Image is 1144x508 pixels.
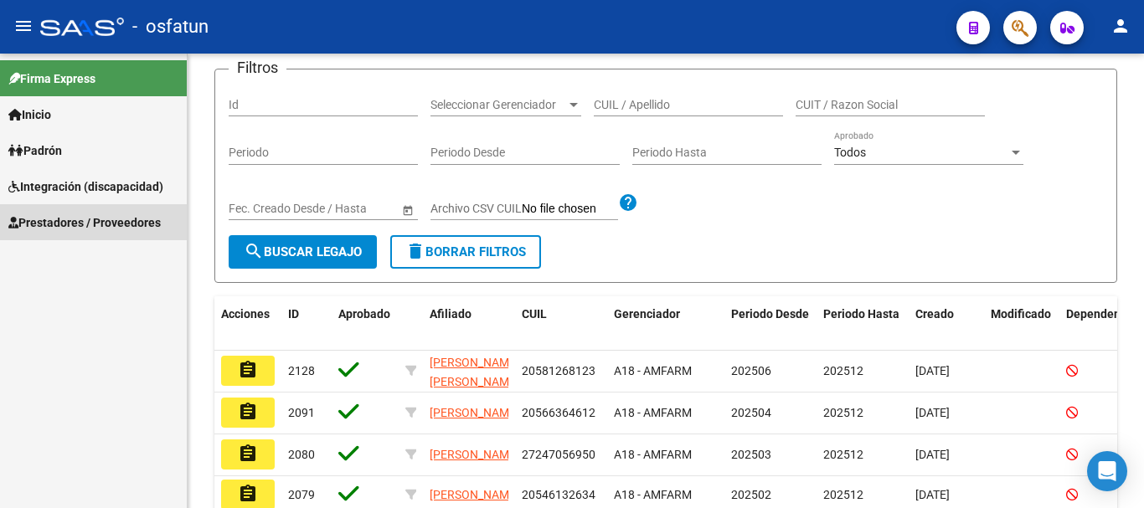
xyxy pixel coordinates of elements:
[238,444,258,464] mat-icon: assignment
[430,98,566,112] span: Seleccionar Gerenciador
[288,448,315,461] span: 2080
[1087,451,1127,491] div: Open Intercom Messenger
[13,16,33,36] mat-icon: menu
[405,241,425,261] mat-icon: delete
[614,488,692,501] span: A18 - AMFARM
[731,364,771,377] span: 202506
[221,307,270,321] span: Acciones
[8,141,62,160] span: Padrón
[984,296,1059,351] datatable-header-cell: Modificado
[288,307,299,321] span: ID
[731,406,771,419] span: 202504
[430,307,472,321] span: Afiliado
[915,488,950,501] span: [DATE]
[522,406,595,419] span: 20566364612
[915,307,954,321] span: Creado
[390,235,541,269] button: Borrar Filtros
[405,244,526,259] span: Borrar Filtros
[1111,16,1131,36] mat-icon: person
[614,406,692,419] span: A18 - AMFARM
[430,406,519,419] span: [PERSON_NAME]
[132,8,209,45] span: - osfatun
[8,177,163,196] span: Integración (discapacidad)
[522,448,595,461] span: 27247056950
[614,364,692,377] span: A18 - AMFARM
[8,105,51,124] span: Inicio
[823,364,863,377] span: 202512
[288,488,315,501] span: 2079
[909,296,984,351] datatable-header-cell: Creado
[724,296,817,351] datatable-header-cell: Periodo Desde
[731,488,771,501] span: 202502
[522,364,595,377] span: 20581268123
[915,406,950,419] span: [DATE]
[332,296,399,351] datatable-header-cell: Aprobado
[823,406,863,419] span: 202512
[430,488,519,501] span: [PERSON_NAME]
[229,235,377,269] button: Buscar Legajo
[238,402,258,422] mat-icon: assignment
[817,296,909,351] datatable-header-cell: Periodo Hasta
[731,448,771,461] span: 202503
[522,202,618,217] input: Archivo CSV CUIL
[304,202,386,216] input: Fecha fin
[8,69,95,88] span: Firma Express
[338,307,390,321] span: Aprobado
[618,192,638,213] mat-icon: help
[399,201,416,218] button: Open calendar
[281,296,332,351] datatable-header-cell: ID
[731,307,809,321] span: Periodo Desde
[238,360,258,380] mat-icon: assignment
[288,364,315,377] span: 2128
[423,296,515,351] datatable-header-cell: Afiliado
[430,448,519,461] span: [PERSON_NAME]
[522,488,595,501] span: 20546132634
[8,213,161,232] span: Prestadores / Proveedores
[522,307,547,321] span: CUIL
[430,202,522,215] span: Archivo CSV CUIL
[430,356,519,388] span: [PERSON_NAME] [PERSON_NAME]
[834,146,866,159] span: Todos
[288,406,315,419] span: 2091
[214,296,281,351] datatable-header-cell: Acciones
[1066,307,1136,321] span: Dependencia
[614,448,692,461] span: A18 - AMFARM
[991,307,1051,321] span: Modificado
[229,202,290,216] input: Fecha inicio
[244,244,362,259] span: Buscar Legajo
[915,364,950,377] span: [DATE]
[823,448,863,461] span: 202512
[823,307,899,321] span: Periodo Hasta
[244,241,264,261] mat-icon: search
[915,448,950,461] span: [DATE]
[515,296,607,351] datatable-header-cell: CUIL
[607,296,724,351] datatable-header-cell: Gerenciador
[229,56,286,80] h3: Filtros
[614,307,680,321] span: Gerenciador
[823,488,863,501] span: 202512
[238,484,258,504] mat-icon: assignment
